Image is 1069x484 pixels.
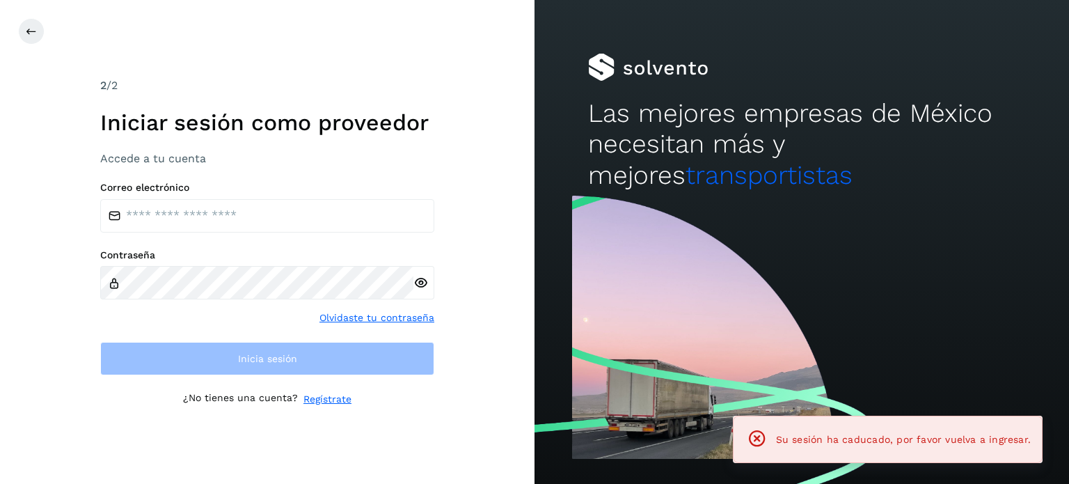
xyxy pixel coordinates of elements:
a: Olvidaste tu contraseña [319,311,434,325]
h1: Iniciar sesión como proveedor [100,109,434,136]
span: Su sesión ha caducado, por favor vuelva a ingresar. [776,434,1031,445]
button: Inicia sesión [100,342,434,375]
label: Correo electrónico [100,182,434,194]
p: ¿No tienes una cuenta? [183,392,298,407]
h3: Accede a tu cuenta [100,152,434,165]
span: 2 [100,79,106,92]
span: Inicia sesión [238,354,297,364]
a: Regístrate [303,392,351,407]
div: /2 [100,77,434,94]
label: Contraseña [100,249,434,261]
span: transportistas [686,160,853,190]
h2: Las mejores empresas de México necesitan más y mejores [588,98,1015,191]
